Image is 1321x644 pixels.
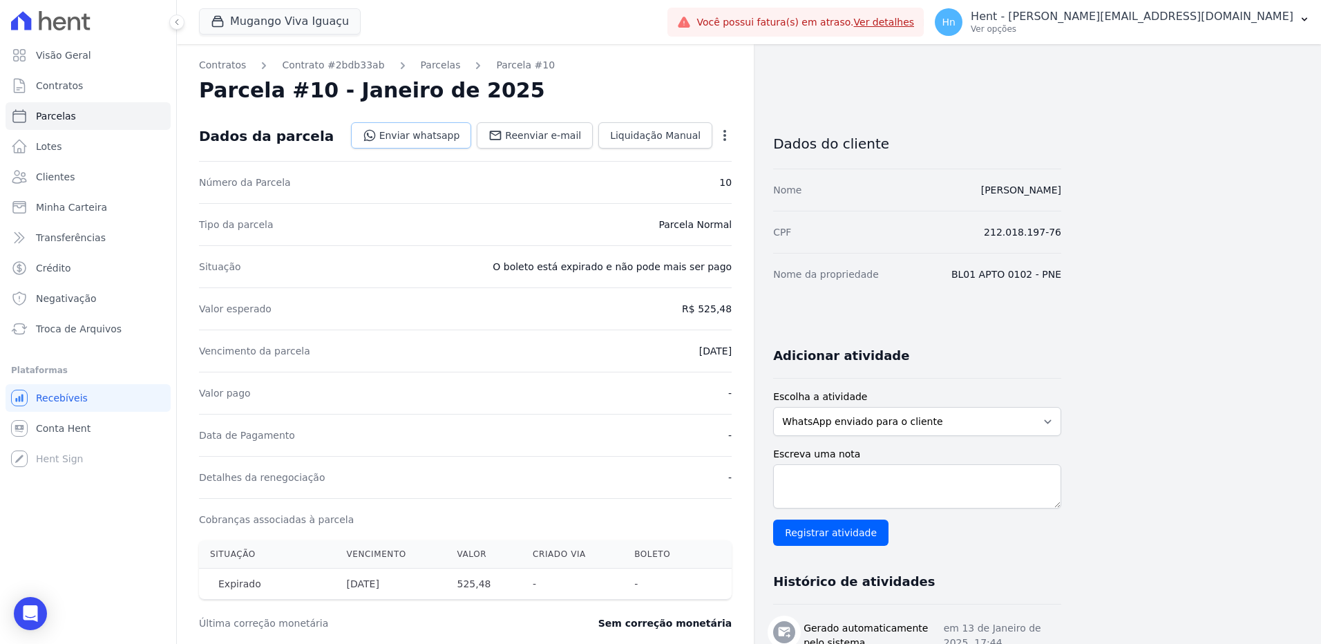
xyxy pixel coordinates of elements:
dd: O boleto está expirado e não pode mais ser pago [493,260,732,274]
span: Troca de Arquivos [36,322,122,336]
label: Escreva uma nota [773,447,1061,462]
div: Dados da parcela [199,128,334,144]
a: Contrato #2bdb33ab [282,58,384,73]
span: Hn [942,17,955,27]
dt: Vencimento da parcela [199,344,310,358]
span: Contratos [36,79,83,93]
h3: Dados do cliente [773,135,1061,152]
a: Conta Hent [6,415,171,442]
dt: Detalhes da renegociação [199,471,325,484]
span: Expirado [210,577,269,591]
span: Parcelas [36,109,76,123]
h3: Histórico de atividades [773,574,935,590]
h3: Adicionar atividade [773,348,909,364]
p: Ver opções [971,23,1293,35]
a: Crédito [6,254,171,282]
span: Clientes [36,170,75,184]
dt: Valor esperado [199,302,272,316]
th: Valor [446,540,522,569]
dt: Última correção monetária [199,616,514,630]
dd: [DATE] [699,344,732,358]
a: Parcelas [421,58,461,73]
span: Liquidação Manual [610,129,701,142]
span: Visão Geral [36,48,91,62]
a: Negativação [6,285,171,312]
div: Plataformas [11,362,165,379]
th: Situação [199,540,336,569]
dd: 10 [719,176,732,189]
dd: BL01 APTO 0102 - PNE [951,267,1061,281]
a: Ver detalhes [854,17,915,28]
dt: Nome [773,183,801,197]
a: Parcelas [6,102,171,130]
a: Parcela #10 [496,58,555,73]
dt: Número da Parcela [199,176,291,189]
dd: - [728,471,732,484]
a: Contratos [6,72,171,100]
span: Você possui fatura(s) em atraso. [696,15,914,30]
a: Contratos [199,58,246,73]
th: Vencimento [336,540,446,569]
a: Lotes [6,133,171,160]
a: Enviar whatsapp [351,122,472,149]
p: Hent - [PERSON_NAME][EMAIL_ADDRESS][DOMAIN_NAME] [971,10,1293,23]
dd: 212.018.197-76 [984,225,1061,239]
dt: Tipo da parcela [199,218,274,231]
dt: Situação [199,260,241,274]
span: Minha Carteira [36,200,107,214]
h2: Parcela #10 - Janeiro de 2025 [199,78,545,103]
span: Negativação [36,292,97,305]
dd: R$ 525,48 [682,302,732,316]
button: Hn Hent - [PERSON_NAME][EMAIL_ADDRESS][DOMAIN_NAME] Ver opções [924,3,1321,41]
dt: Data de Pagamento [199,428,295,442]
a: Minha Carteira [6,193,171,221]
a: Transferências [6,224,171,252]
a: Visão Geral [6,41,171,69]
th: - [623,569,702,600]
div: Open Intercom Messenger [14,597,47,630]
dd: Parcela Normal [658,218,732,231]
dd: Sem correção monetária [598,616,732,630]
dt: CPF [773,225,791,239]
th: Boleto [623,540,702,569]
th: Criado via [522,540,623,569]
span: Reenviar e-mail [505,129,581,142]
dt: Valor pago [199,386,251,400]
span: Lotes [36,140,62,153]
a: Recebíveis [6,384,171,412]
dd: - [728,428,732,442]
th: [DATE] [336,569,446,600]
span: Conta Hent [36,422,91,435]
a: [PERSON_NAME] [981,184,1061,196]
dt: Nome da propriedade [773,267,879,281]
dd: - [728,386,732,400]
span: Transferências [36,231,106,245]
span: Crédito [36,261,71,275]
dt: Cobranças associadas à parcela [199,513,354,527]
a: Liquidação Manual [598,122,712,149]
a: Reenviar e-mail [477,122,593,149]
a: Troca de Arquivos [6,315,171,343]
th: - [522,569,623,600]
input: Registrar atividade [773,520,888,546]
span: Recebíveis [36,391,88,405]
nav: Breadcrumb [199,58,732,73]
button: Mugango Viva Iguaçu [199,8,361,35]
a: Clientes [6,163,171,191]
th: 525,48 [446,569,522,600]
label: Escolha a atividade [773,390,1061,404]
